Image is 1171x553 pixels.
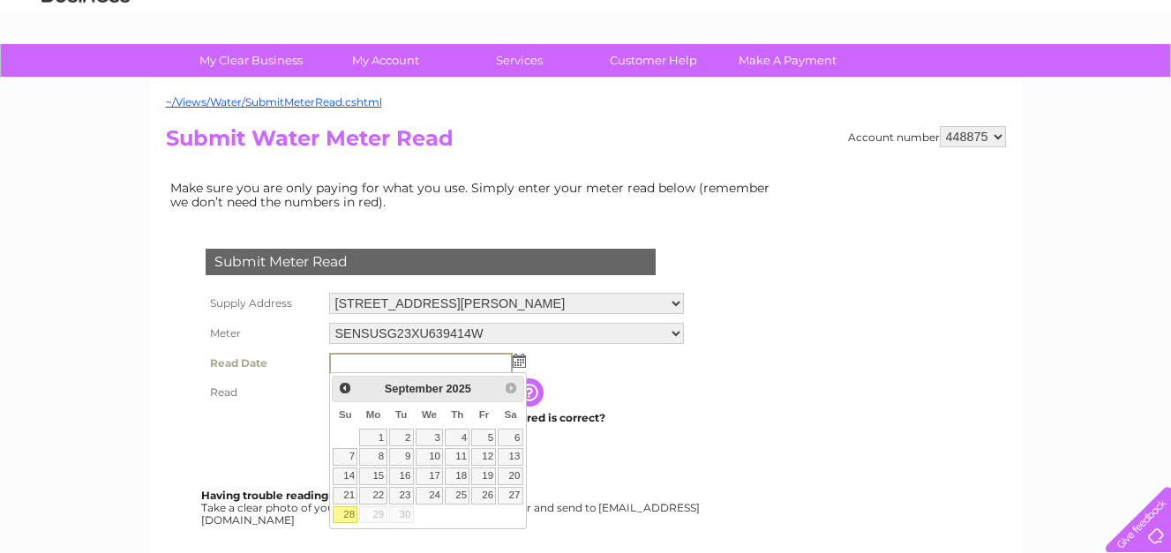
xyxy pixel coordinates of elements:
[178,44,324,77] a: My Clear Business
[201,288,325,318] th: Supply Address
[451,409,463,420] span: Thursday
[416,448,444,466] a: 10
[1054,75,1097,88] a: Contact
[206,249,656,275] div: Submit Meter Read
[513,354,526,368] img: ...
[389,487,414,504] a: 23
[416,467,444,485] a: 17
[445,487,469,504] a: 25
[359,429,387,446] a: 1
[498,487,522,504] a: 27
[334,378,355,399] a: Prev
[312,44,458,77] a: My Account
[498,429,522,446] a: 6
[471,487,496,504] a: 26
[395,409,407,420] span: Tuesday
[515,378,547,407] input: Information
[905,75,943,88] a: Energy
[359,467,387,485] a: 15
[416,429,444,446] a: 3
[201,318,325,348] th: Meter
[201,489,399,502] b: Having trouble reading your meter?
[201,348,325,378] th: Read Date
[471,429,496,446] a: 5
[166,176,784,213] td: Make sure you are only paying for what you use. Simply enter your meter read below (remember we d...
[479,409,490,420] span: Friday
[422,409,437,420] span: Wednesday
[166,126,1006,160] h2: Submit Water Meter Read
[389,429,414,446] a: 2
[201,378,325,407] th: Read
[338,381,352,395] span: Prev
[498,467,522,485] a: 20
[505,409,517,420] span: Saturday
[201,489,702,526] div: Take a clear photo of your readings, tell us which supply it's for and send to [EMAIL_ADDRESS][DO...
[498,448,522,466] a: 13
[471,448,496,466] a: 12
[385,382,443,395] span: September
[359,487,387,504] a: 22
[447,44,592,77] a: Services
[366,409,381,420] span: Monday
[1017,75,1043,88] a: Blog
[954,75,1007,88] a: Telecoms
[416,487,444,504] a: 24
[166,95,382,108] a: ~/Views/Water/SubmitMeterRead.cshtml
[333,467,357,485] a: 14
[359,448,387,466] a: 8
[41,46,131,100] img: logo.png
[1113,75,1154,88] a: Log out
[446,382,470,395] span: 2025
[471,467,496,485] a: 19
[389,448,414,466] a: 9
[333,448,357,466] a: 7
[339,409,352,420] span: Sunday
[325,407,688,430] td: Are you sure the read you have entered is correct?
[581,44,726,77] a: Customer Help
[838,9,960,31] a: 0333 014 3131
[169,10,1003,86] div: Clear Business is a trading name of Verastar Limited (registered in [GEOGRAPHIC_DATA] No. 3667643...
[715,44,860,77] a: Make A Payment
[445,429,469,446] a: 4
[445,467,469,485] a: 18
[445,448,469,466] a: 11
[389,467,414,485] a: 16
[333,506,357,524] a: 28
[848,126,1006,147] div: Account number
[333,487,357,504] a: 21
[860,75,894,88] a: Water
